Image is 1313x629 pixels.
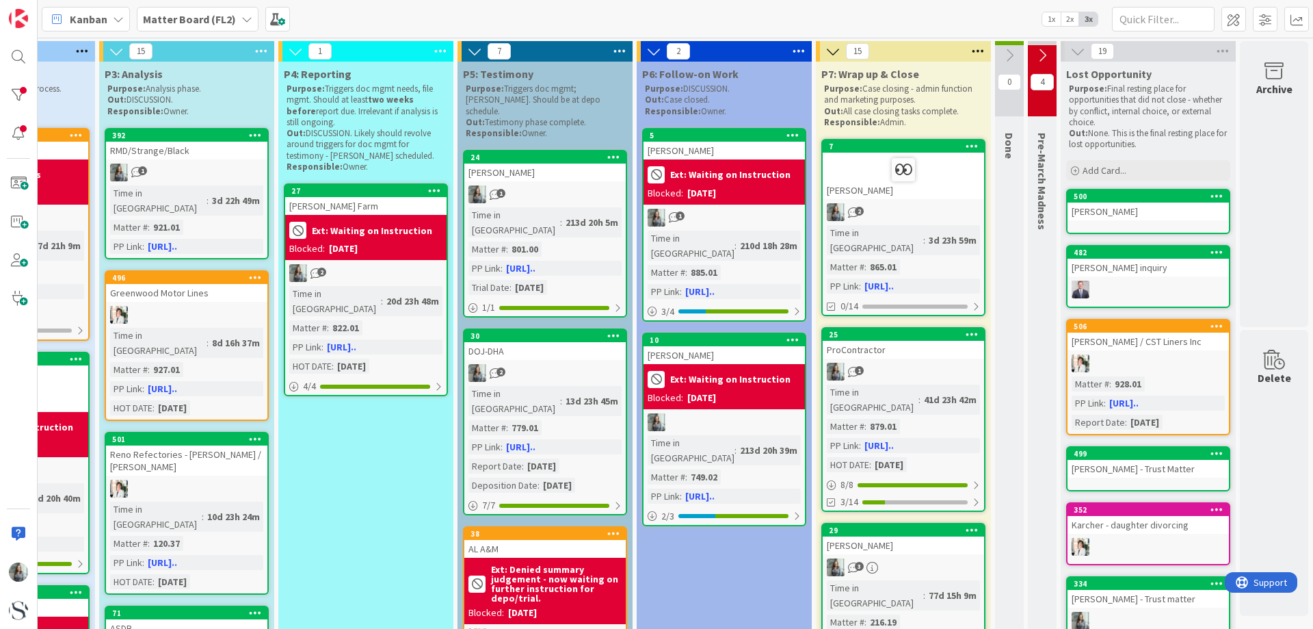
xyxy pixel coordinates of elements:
div: KT [106,306,267,324]
div: 27d 21h 9m [29,238,84,253]
span: : [864,419,866,434]
div: [DATE] [524,459,559,474]
span: : [1109,376,1111,391]
div: Matter # [110,220,148,235]
div: 20d 23h 48m [383,294,442,309]
div: KT [1067,355,1229,372]
div: JC [1067,281,1229,298]
div: ProContractor [823,341,984,359]
a: [URL].. [506,262,535,274]
div: [DATE] [155,400,190,415]
div: 885.01 [687,265,721,280]
b: Ext: Waiting on Instruction [312,226,432,235]
div: 27 [285,185,447,197]
p: None. This is the final resting place for lost opportunities. [1069,128,1228,151]
strong: Responsible: [645,105,701,117]
div: PP Link [468,261,501,276]
div: 13d 23h 45m [562,394,622,409]
span: 2x [1061,12,1079,26]
div: 392 [106,129,267,142]
p: Case closed. [645,94,804,105]
div: 210d 18h 28m [737,238,801,253]
div: 506[PERSON_NAME] / CST Liners Inc [1067,320,1229,350]
strong: Out: [824,105,843,117]
span: : [142,381,144,396]
div: Matter # [1072,376,1109,391]
p: Triggers doc mgmt; [PERSON_NAME]. Should be at depo schedule. [466,84,624,117]
div: 30DOJ-DHA [464,330,626,360]
div: [DATE] [512,280,547,295]
a: [URL].. [506,441,535,453]
strong: Purpose: [824,83,862,94]
span: : [918,392,920,407]
div: Matter # [468,420,506,435]
span: : [207,193,209,208]
span: Kanban [70,11,107,27]
a: [URL].. [148,383,177,395]
div: 499 [1067,448,1229,460]
span: : [501,439,503,454]
span: Add Card... [1083,164,1126,177]
a: [URL].. [1109,397,1139,409]
div: 25 [823,329,984,341]
div: Matter # [289,320,327,335]
p: DISCUSSION. [107,94,266,105]
p: Testimony phase complete. [466,117,624,128]
span: 1 [676,211,685,220]
span: P3: Analysis [105,67,163,81]
span: : [680,489,682,504]
span: 19 [1091,43,1114,60]
div: Blocked: [648,391,683,405]
img: KT [110,480,128,498]
span: 2 [496,368,505,376]
span: 1 / 1 [482,300,495,315]
div: 213d 20h 5m [562,215,622,230]
div: 7[PERSON_NAME] [823,140,984,199]
div: 3d 23h 59m [925,233,980,248]
div: Blocked: [648,186,683,201]
div: HOT DATE [827,457,869,472]
div: 7 [829,142,984,151]
a: [URL].. [327,341,356,353]
p: Owner. [287,162,445,172]
div: [PERSON_NAME] [464,164,626,181]
span: Done [1003,133,1016,159]
div: [DATE] [871,457,907,472]
span: 15 [129,43,152,60]
img: KT [1072,538,1089,556]
span: P6: Follow-on Work [642,67,739,81]
a: [URL].. [864,439,894,452]
div: LG [644,209,805,227]
span: : [506,242,508,257]
span: : [923,233,925,248]
div: Time in [GEOGRAPHIC_DATA] [827,225,923,255]
span: P5: Testimony [463,67,533,81]
div: [PERSON_NAME] [644,142,805,159]
span: 4 [1031,74,1054,90]
img: KT [1072,355,1089,372]
div: [DATE] [687,391,716,405]
img: LG [827,203,845,221]
div: 7 [823,140,984,153]
span: P4: Reporting [284,67,352,81]
div: [DATE] [540,478,575,493]
span: 3 / 4 [661,305,674,319]
div: 499[PERSON_NAME] - Trust Matter [1067,448,1229,478]
div: HOT DATE [289,359,332,374]
span: : [859,438,861,453]
a: [URL].. [148,556,177,569]
span: : [506,420,508,435]
div: Matter # [648,265,685,280]
div: LG [823,363,984,381]
div: Archive [1256,81,1292,97]
p: Case closing - admin function and marketing purposes. [824,84,983,106]
div: LG [464,185,626,203]
div: 501 [112,435,267,444]
div: 334 [1067,578,1229,590]
strong: Responsible: [287,161,343,172]
div: 496 [112,273,267,283]
div: 38 [464,528,626,540]
div: 482 [1067,246,1229,259]
span: : [509,280,512,295]
img: JC [1072,281,1089,298]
